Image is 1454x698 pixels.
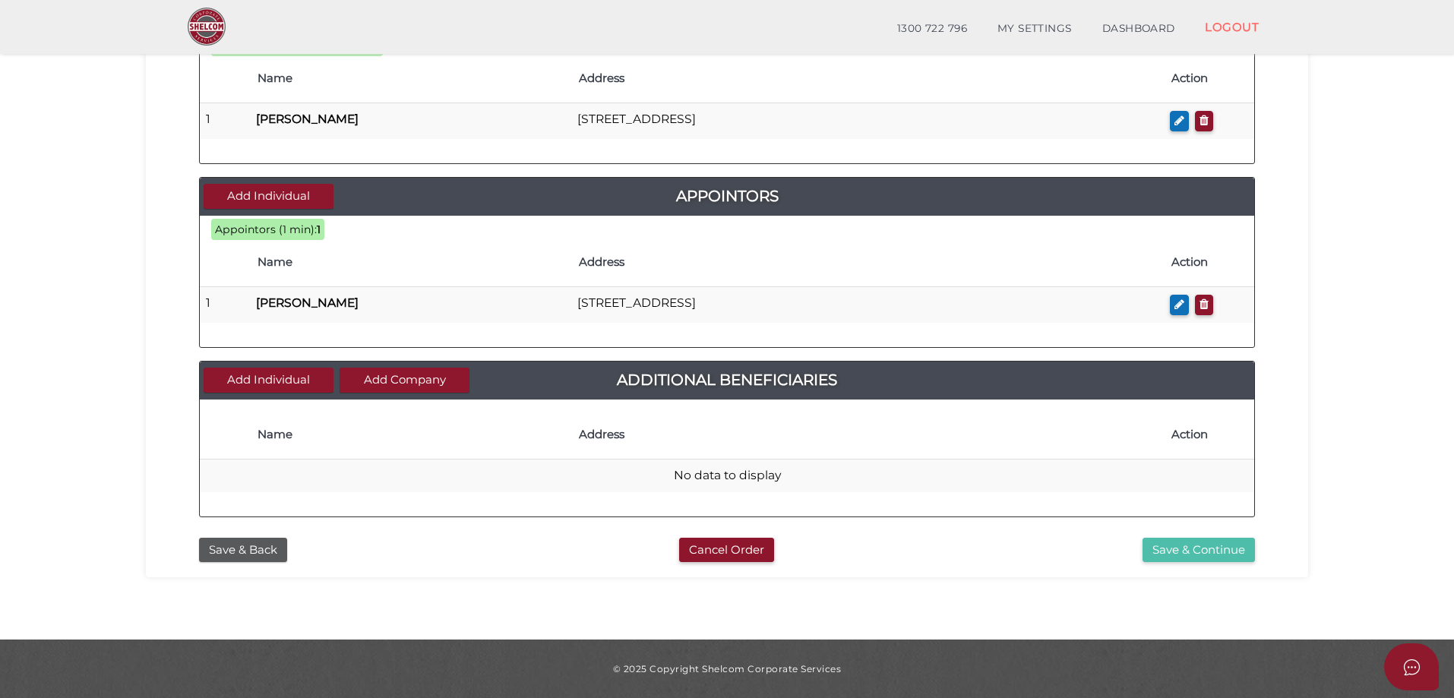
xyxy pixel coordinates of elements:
[258,428,564,441] h4: Name
[1171,72,1247,85] h4: Action
[317,223,321,236] b: 1
[215,223,317,236] span: Appointors (1 min):
[258,72,564,85] h4: Name
[204,368,333,393] button: Add Individual
[579,72,1156,85] h4: Address
[200,184,1254,208] a: Appointors
[882,14,982,44] a: 1300 722 796
[258,256,564,269] h4: Name
[679,538,774,563] button: Cancel Order
[204,184,333,209] button: Add Individual
[1087,14,1190,44] a: DASHBOARD
[157,662,1297,675] div: © 2025 Copyright Shelcom Corporate Services
[982,14,1087,44] a: MY SETTINGS
[199,538,287,563] button: Save & Back
[571,103,1164,139] td: [STREET_ADDRESS]
[200,103,250,139] td: 1
[579,256,1156,269] h4: Address
[571,287,1164,323] td: [STREET_ADDRESS]
[200,460,1254,492] td: No data to display
[1143,538,1255,563] button: Save & Continue
[340,368,469,393] button: Add Company
[256,112,359,126] b: [PERSON_NAME]
[1190,11,1274,43] a: LOGOUT
[256,295,359,310] b: [PERSON_NAME]
[200,287,250,323] td: 1
[579,428,1156,441] h4: Address
[1384,643,1439,690] button: Open asap
[1171,256,1247,269] h4: Action
[200,368,1254,392] a: Additional Beneficiaries
[1171,428,1247,441] h4: Action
